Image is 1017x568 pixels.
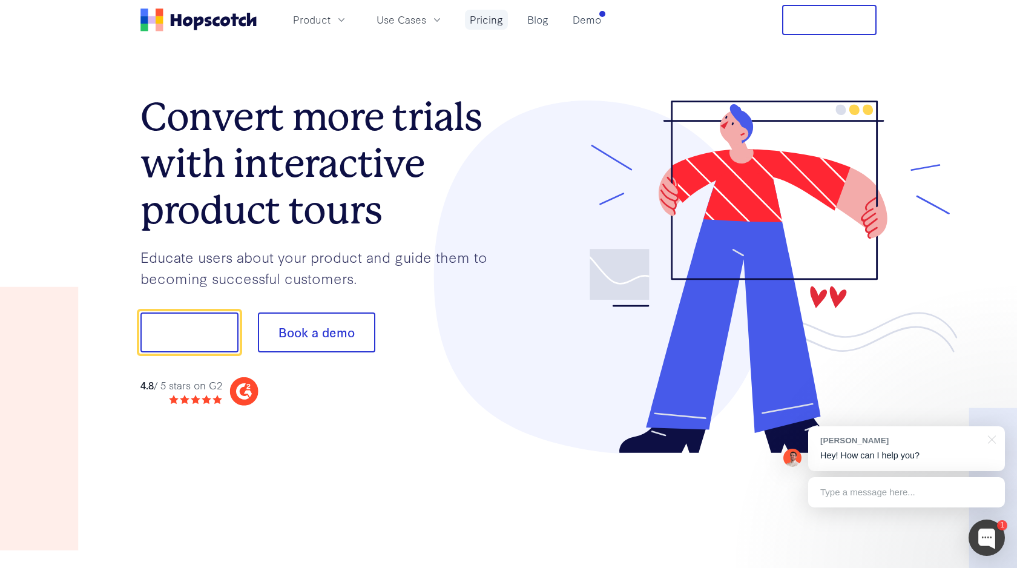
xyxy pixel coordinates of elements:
[140,8,257,31] a: Home
[820,435,981,446] div: [PERSON_NAME]
[782,5,877,35] button: Free Trial
[465,10,508,30] a: Pricing
[808,477,1005,507] div: Type a message here...
[820,449,993,462] p: Hey! How can I help you?
[140,94,508,233] h1: Convert more trials with interactive product tours
[140,312,239,352] button: Show me!
[140,378,222,393] div: / 5 stars on G2
[568,10,606,30] a: Demo
[286,10,355,30] button: Product
[522,10,553,30] a: Blog
[140,246,508,288] p: Educate users about your product and guide them to becoming successful customers.
[293,12,331,27] span: Product
[140,378,154,392] strong: 4.8
[258,312,375,352] button: Book a demo
[369,10,450,30] button: Use Cases
[783,449,801,467] img: Mark Spera
[997,520,1007,530] div: 1
[377,12,426,27] span: Use Cases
